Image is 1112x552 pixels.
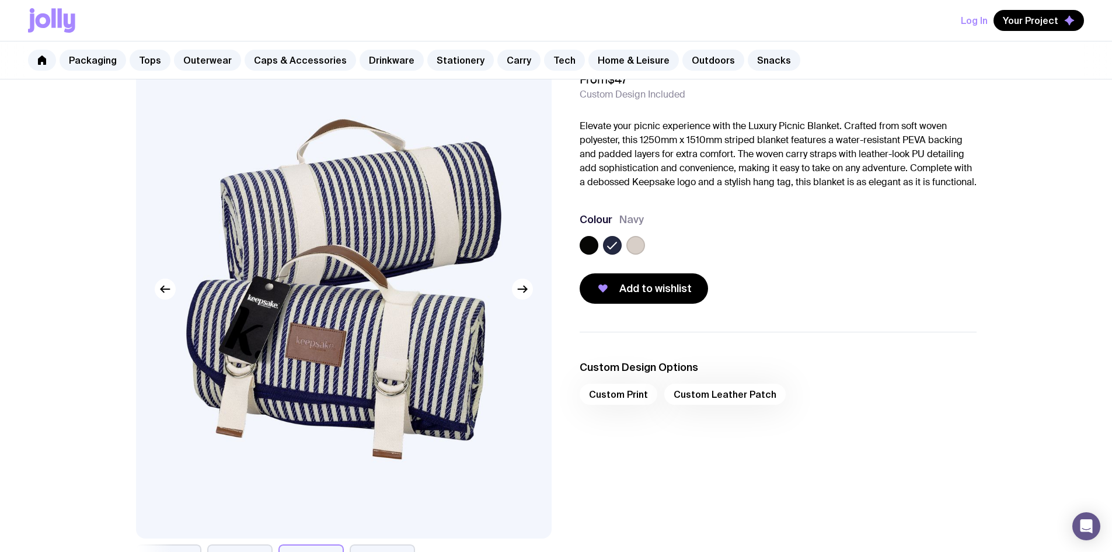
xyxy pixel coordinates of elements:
[580,72,628,86] span: From
[580,213,612,227] h3: Colour
[427,50,494,71] a: Stationery
[580,89,685,100] span: Custom Design Included
[619,282,692,296] span: Add to wishlist
[748,50,800,71] a: Snacks
[497,50,541,71] a: Carry
[544,50,585,71] a: Tech
[580,273,708,304] button: Add to wishlist
[360,50,424,71] a: Drinkware
[245,50,356,71] a: Caps & Accessories
[619,213,644,227] span: Navy
[608,72,628,87] span: $47
[961,10,988,31] button: Log In
[130,50,170,71] a: Tops
[1072,512,1100,540] div: Open Intercom Messenger
[580,360,977,374] h3: Custom Design Options
[60,50,126,71] a: Packaging
[174,50,241,71] a: Outerwear
[682,50,744,71] a: Outdoors
[1003,15,1058,26] span: Your Project
[580,119,977,189] p: Elevate your picnic experience with the Luxury Picnic Blanket. Crafted from soft woven polyester,...
[588,50,679,71] a: Home & Leisure
[994,10,1084,31] button: Your Project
